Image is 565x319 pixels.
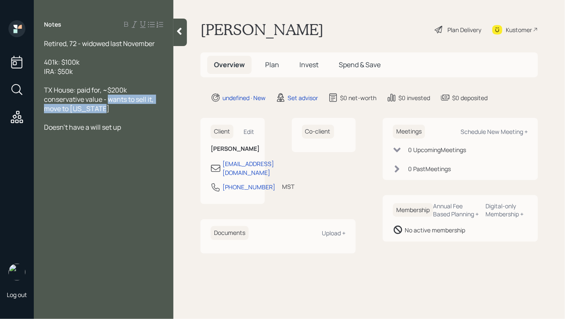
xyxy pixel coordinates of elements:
span: TX House: paid for, ~$200k conservative value - wants to sell it, move to [US_STATE] [44,85,155,113]
span: Doesn't have a will set up [44,123,121,132]
div: Plan Delivery [447,25,481,34]
div: Set advisor [288,93,318,102]
span: Plan [265,60,279,69]
div: Annual Fee Based Planning + [433,202,479,218]
label: Notes [44,20,61,29]
h6: Documents [211,226,249,240]
img: hunter_neumayer.jpg [8,264,25,281]
span: Invest [299,60,318,69]
div: Upload + [322,229,346,237]
div: $0 net-worth [340,93,376,102]
div: $0 deposited [452,93,488,102]
div: MST [282,182,294,191]
h6: Client [211,125,233,139]
div: Log out [7,291,27,299]
div: 0 Upcoming Meeting s [408,145,466,154]
div: [PHONE_NUMBER] [222,183,275,191]
div: Digital-only Membership + [486,202,528,218]
div: Kustomer [506,25,532,34]
div: undefined · New [222,93,266,102]
h6: Co-client [302,125,334,139]
h1: [PERSON_NAME] [200,20,324,39]
span: Spend & Save [339,60,381,69]
div: 0 Past Meeting s [408,164,451,173]
h6: Meetings [393,125,425,139]
div: $0 invested [398,93,430,102]
div: [EMAIL_ADDRESS][DOMAIN_NAME] [222,159,274,177]
span: Overview [214,60,245,69]
span: Retired, 72 - widowed last November [44,39,155,48]
h6: Membership [393,203,433,217]
div: Edit [244,128,255,136]
div: Schedule New Meeting + [461,128,528,136]
span: IRA: $50k [44,67,73,76]
span: 401k: $100k [44,57,80,67]
h6: [PERSON_NAME] [211,145,255,153]
div: No active membership [405,226,465,234]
